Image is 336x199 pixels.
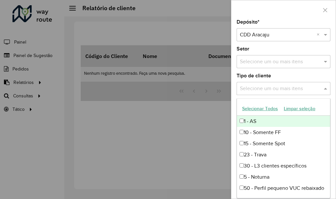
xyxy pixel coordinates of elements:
div: 5 - Noturna [237,171,330,183]
button: Selecionar Todos [239,104,281,114]
div: 15 - Somente Spot [237,138,330,149]
div: 30 - L3 clientes específicos [237,160,330,171]
label: Tipo de cliente [237,72,271,80]
label: Depósito [237,18,260,26]
div: 10 - Somente FF [237,127,330,138]
ng-dropdown-panel: Options list [237,98,330,198]
label: Setor [237,45,249,53]
div: 1 - AS [237,116,330,127]
button: Limpar seleção [281,104,318,114]
span: Clear all [317,31,322,39]
div: 23 - Trava [237,149,330,160]
div: 50 - Perfil pequeno VUC rebaixado [237,183,330,194]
